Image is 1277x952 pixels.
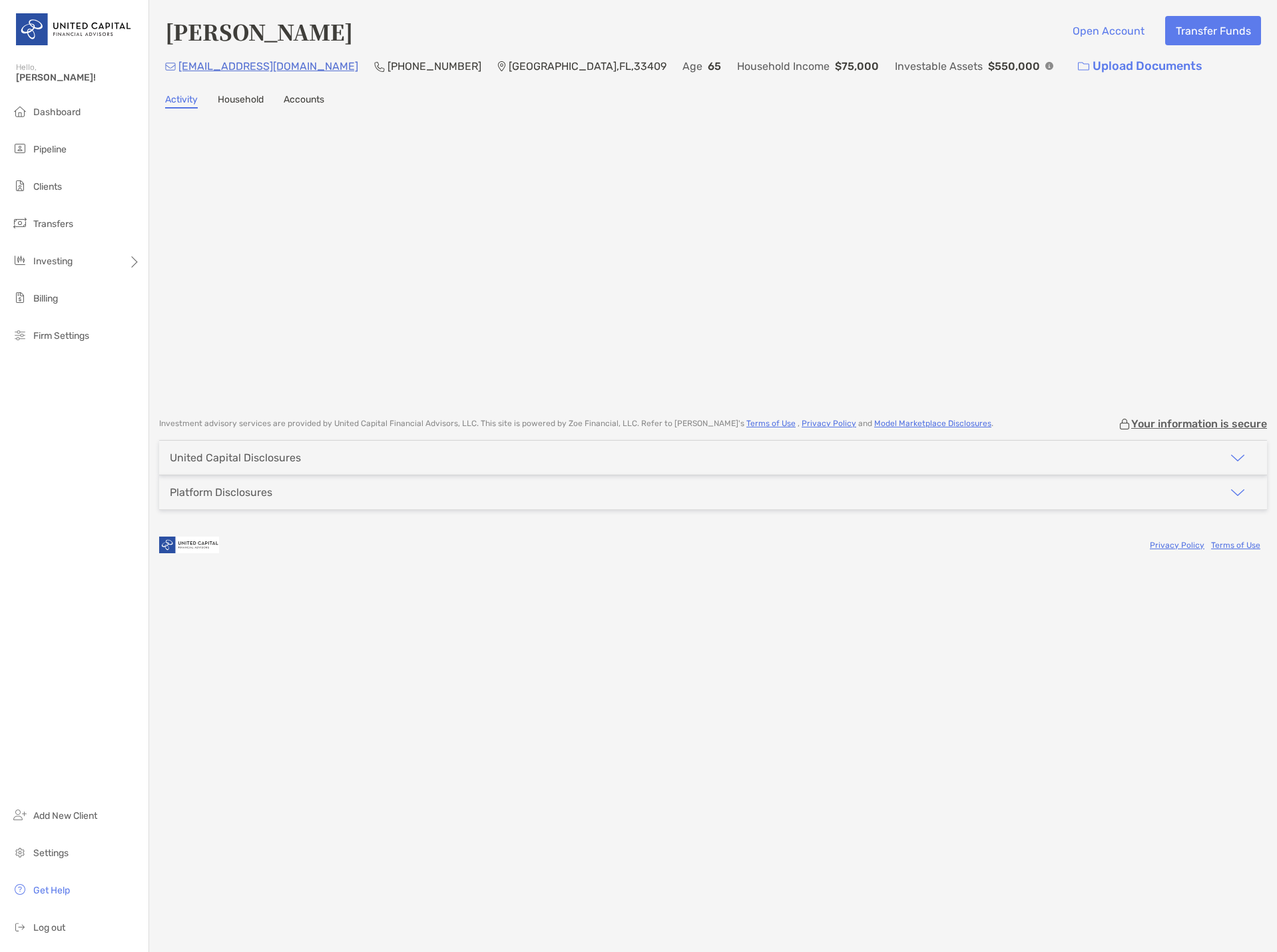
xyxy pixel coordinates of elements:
span: Transfers [33,218,73,230]
img: firm-settings icon [12,327,28,343]
img: Info Icon [1045,62,1053,70]
a: Terms of Use [746,419,796,428]
div: United Capital Disclosures [170,451,301,464]
p: Age [682,58,702,75]
p: [GEOGRAPHIC_DATA] , FL , 33409 [509,58,666,75]
a: Upload Documents [1069,52,1211,81]
span: Settings [33,847,69,859]
span: [PERSON_NAME]! [16,72,140,83]
img: logout icon [12,919,28,935]
span: Dashboard [33,107,81,118]
p: $75,000 [835,58,879,75]
img: dashboard icon [12,103,28,119]
button: Open Account [1062,16,1154,45]
span: Pipeline [33,144,67,155]
img: company logo [159,530,219,560]
span: Log out [33,922,65,933]
img: investing icon [12,252,28,268]
img: Location Icon [497,61,506,72]
p: Household Income [737,58,830,75]
img: pipeline icon [12,140,28,156]
p: [PHONE_NUMBER] [387,58,481,75]
p: Investable Assets [895,58,983,75]
p: $550,000 [988,58,1040,75]
span: Billing [33,293,58,304]
span: Add New Client [33,810,97,822]
img: United Capital Logo [16,5,132,53]
img: Email Icon [165,63,176,71]
div: Platform Disclosures [170,486,272,499]
img: get-help icon [12,881,28,897]
p: 65 [708,58,721,75]
span: Get Help [33,885,70,896]
img: Phone Icon [374,61,385,72]
img: transfers icon [12,215,28,231]
img: clients icon [12,178,28,194]
a: Household [218,94,264,109]
img: icon arrow [1230,485,1246,501]
a: Privacy Policy [802,419,856,428]
p: Investment advisory services are provided by United Capital Financial Advisors, LLC . This site i... [159,419,993,429]
span: Investing [33,256,73,267]
img: button icon [1078,62,1089,71]
span: Clients [33,181,62,192]
h4: [PERSON_NAME] [165,16,353,47]
a: Activity [165,94,198,109]
span: Firm Settings [33,330,89,342]
a: Terms of Use [1211,541,1260,550]
img: icon arrow [1230,450,1246,466]
a: Privacy Policy [1150,541,1204,550]
p: [EMAIL_ADDRESS][DOMAIN_NAME] [178,58,358,75]
a: Accounts [284,94,324,109]
img: billing icon [12,290,28,306]
img: add_new_client icon [12,807,28,823]
p: Your information is secure [1131,417,1267,430]
button: Transfer Funds [1165,16,1261,45]
img: settings icon [12,844,28,860]
a: Model Marketplace Disclosures [874,419,991,428]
